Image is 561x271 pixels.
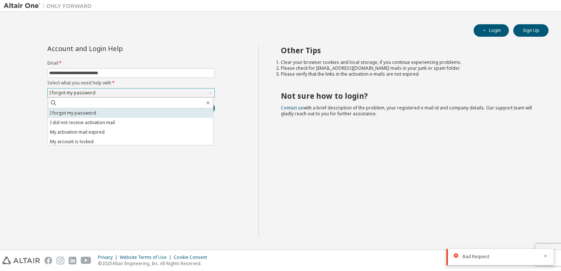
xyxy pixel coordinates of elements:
[474,24,509,37] button: Login
[281,65,536,71] li: Please check for [EMAIL_ADDRESS][DOMAIN_NAME] mails in your junk or spam folder.
[463,254,489,260] span: Bad Request
[281,59,536,65] li: Clear your browser cookies and local storage, if you continue experiencing problems.
[81,257,91,264] img: youtube.svg
[47,60,215,66] label: Email
[513,24,549,37] button: Sign Up
[47,46,181,51] div: Account and Login Help
[48,88,214,97] div: I forgot my password
[98,254,120,260] div: Privacy
[2,257,40,264] img: altair_logo.svg
[281,46,536,55] h2: Other Tips
[4,2,95,10] img: Altair One
[281,71,536,77] li: Please verify that the links in the activation e-mails are not expired.
[47,80,215,86] label: Select what you need help with
[48,89,97,97] div: I forgot my password
[44,257,52,264] img: facebook.svg
[120,254,174,260] div: Website Terms of Use
[174,254,211,260] div: Cookie Consent
[281,105,303,111] a: Contact us
[281,105,532,117] span: with a brief description of the problem, your registered e-mail id and company details. Our suppo...
[69,257,76,264] img: linkedin.svg
[98,260,211,267] p: © 2025 Altair Engineering, Inc. All Rights Reserved.
[281,91,536,101] h2: Not sure how to login?
[57,257,64,264] img: instagram.svg
[48,108,213,118] li: I forgot my password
